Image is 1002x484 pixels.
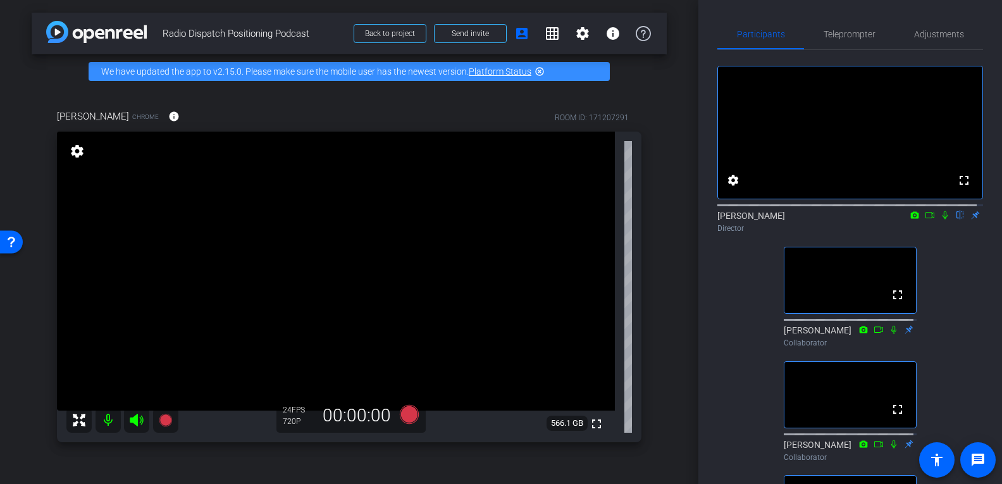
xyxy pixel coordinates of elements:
mat-icon: grid_on [545,26,560,41]
span: FPS [292,406,305,414]
mat-icon: info [605,26,621,41]
mat-icon: account_box [514,26,529,41]
span: Adjustments [914,30,964,39]
mat-icon: fullscreen [890,287,905,302]
mat-icon: settings [726,173,741,188]
div: Collaborator [784,452,917,463]
mat-icon: info [168,111,180,122]
mat-icon: flip [953,209,968,220]
span: Teleprompter [824,30,875,39]
div: Collaborator [784,337,917,349]
div: [PERSON_NAME] [717,209,983,234]
div: Director [717,223,983,234]
mat-icon: settings [575,26,590,41]
button: Back to project [354,24,426,43]
mat-icon: fullscreen [956,173,972,188]
span: Send invite [452,28,489,39]
div: 00:00:00 [314,405,399,426]
span: Back to project [365,29,415,38]
span: 566.1 GB [547,416,588,431]
a: Platform Status [469,66,531,77]
span: Radio Dispatch Positioning Podcast [163,21,346,46]
mat-icon: accessibility [929,452,944,468]
button: Send invite [434,24,507,43]
mat-icon: settings [68,144,86,159]
div: We have updated the app to v2.15.0. Please make sure the mobile user has the newest version. [89,62,610,81]
mat-icon: message [970,452,986,468]
div: [PERSON_NAME] [784,438,917,463]
mat-icon: fullscreen [589,416,604,431]
span: Chrome [132,112,159,121]
div: [PERSON_NAME] [784,324,917,349]
mat-icon: highlight_off [535,66,545,77]
div: 720P [283,416,314,426]
div: 24 [283,405,314,415]
mat-icon: fullscreen [890,402,905,417]
img: app-logo [46,21,147,43]
span: Participants [737,30,785,39]
div: ROOM ID: 171207291 [555,112,629,123]
span: [PERSON_NAME] [57,109,129,123]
